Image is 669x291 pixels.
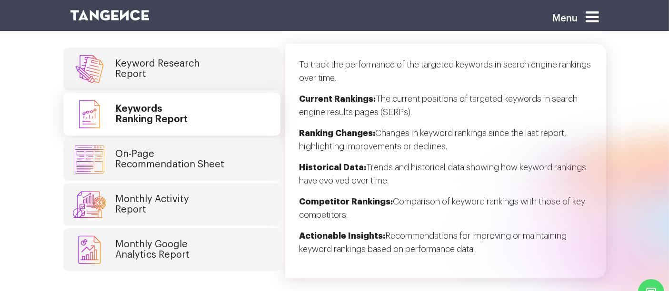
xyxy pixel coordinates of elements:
[73,100,106,128] img: tab-icon2.svg
[300,195,592,229] p: Comparison of keyword rankings with those of key competitors.
[300,58,592,92] p: To track the performance of the targeted keywords in search engine rankings over time.
[300,126,592,161] p: Changes in keyword rankings since the last report, highlighting improvements or declines.
[70,10,150,20] img: logo SVG
[73,55,106,83] img: tab-icon1.svg
[116,149,225,170] h4: On-Page Recommendation Sheet
[116,194,190,215] h4: Monthly Activity Report
[73,190,106,219] img: tab-icon4.svg
[116,239,190,260] h4: Monthly Google Analytics Report
[73,235,106,264] img: tab-icon5.svg
[300,232,386,240] strong: Actionable Insights:
[116,104,188,125] h4: Keywords Ranking Report
[73,145,106,174] img: tab-icon3.svg
[300,229,592,263] p: Recommendations for improving or maintaining keyword rankings based on performance data.
[300,95,376,103] strong: Current Rankings:
[300,163,367,172] strong: Historical Data:
[300,161,592,195] p: Trends and historical data showing how keyword rankings have evolved over time.
[116,58,200,79] h4: Keyword Research Report
[300,92,592,126] p: The current positions of targeted keywords in search engine results pages (SERPs).
[300,129,376,137] strong: Ranking Changes:
[300,197,393,206] strong: Competitor Rankings:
